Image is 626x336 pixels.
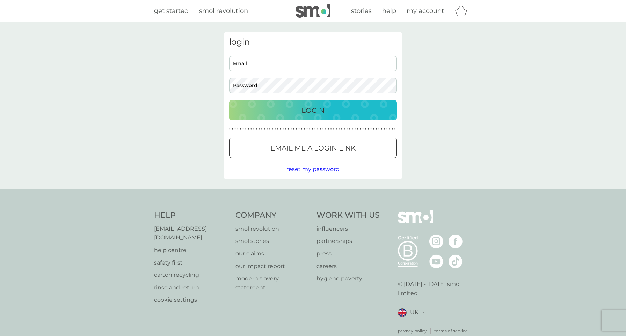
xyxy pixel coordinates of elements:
[235,224,310,233] a: smol revolution
[285,127,286,131] p: ●
[235,237,310,246] a: smol stories
[235,210,310,221] h4: Company
[378,127,380,131] p: ●
[320,127,321,131] p: ●
[275,127,276,131] p: ●
[394,127,396,131] p: ●
[330,127,332,131] p: ●
[277,127,278,131] p: ●
[407,7,444,15] span: my account
[398,328,427,334] a: privacy policy
[296,4,330,17] img: smol
[154,7,189,15] span: get started
[354,127,356,131] p: ●
[235,274,310,292] a: modern slavery statement
[398,210,433,234] img: smol
[398,280,472,297] p: © [DATE] - [DATE] smol limited
[429,234,443,248] img: visit the smol Instagram page
[154,295,228,304] a: cookie settings
[154,210,228,221] h4: Help
[301,127,303,131] p: ●
[229,127,231,131] p: ●
[154,271,228,280] a: carton recycling
[449,254,463,268] img: visit the smol Tiktok page
[407,6,444,16] a: my account
[314,127,316,131] p: ●
[410,308,418,317] span: UK
[283,127,284,131] p: ●
[344,127,345,131] p: ●
[341,127,342,131] p: ●
[351,7,372,15] span: stories
[316,224,380,233] p: influencers
[309,127,311,131] p: ●
[382,6,396,16] a: help
[256,127,257,131] p: ●
[259,127,260,131] p: ●
[245,127,247,131] p: ●
[288,127,289,131] p: ●
[242,127,244,131] p: ●
[328,127,329,131] p: ●
[316,210,380,221] h4: Work With Us
[316,274,380,283] a: hygiene poverty
[280,127,281,131] p: ●
[316,249,380,258] a: press
[434,328,468,334] p: terms of service
[384,127,385,131] p: ●
[154,246,228,255] a: help centre
[351,6,372,16] a: stories
[296,127,297,131] p: ●
[333,127,334,131] p: ●
[422,311,424,315] img: select a new location
[199,6,248,16] a: smol revolution
[234,127,236,131] p: ●
[398,308,407,317] img: UK flag
[312,127,313,131] p: ●
[429,254,443,268] img: visit the smol Youtube page
[235,249,310,258] a: our claims
[325,127,327,131] p: ●
[336,127,337,131] p: ●
[306,127,308,131] p: ●
[154,283,228,292] a: rinse and return
[322,127,324,131] p: ●
[286,166,340,173] span: reset my password
[154,6,189,16] a: get started
[264,127,265,131] p: ●
[339,127,340,131] p: ●
[235,262,310,271] a: our impact report
[270,142,356,154] p: Email me a login link
[386,127,388,131] p: ●
[316,237,380,246] a: partnerships
[382,7,396,15] span: help
[267,127,268,131] p: ●
[317,127,319,131] p: ●
[357,127,358,131] p: ●
[290,127,292,131] p: ●
[261,127,263,131] p: ●
[360,127,361,131] p: ●
[365,127,366,131] p: ●
[376,127,377,131] p: ●
[229,100,397,120] button: Login
[229,138,397,158] button: Email me a login link
[154,258,228,267] a: safety first
[362,127,364,131] p: ●
[154,224,228,242] a: [EMAIL_ADDRESS][DOMAIN_NAME]
[253,127,255,131] p: ●
[316,262,380,271] a: careers
[368,127,369,131] p: ●
[248,127,249,131] p: ●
